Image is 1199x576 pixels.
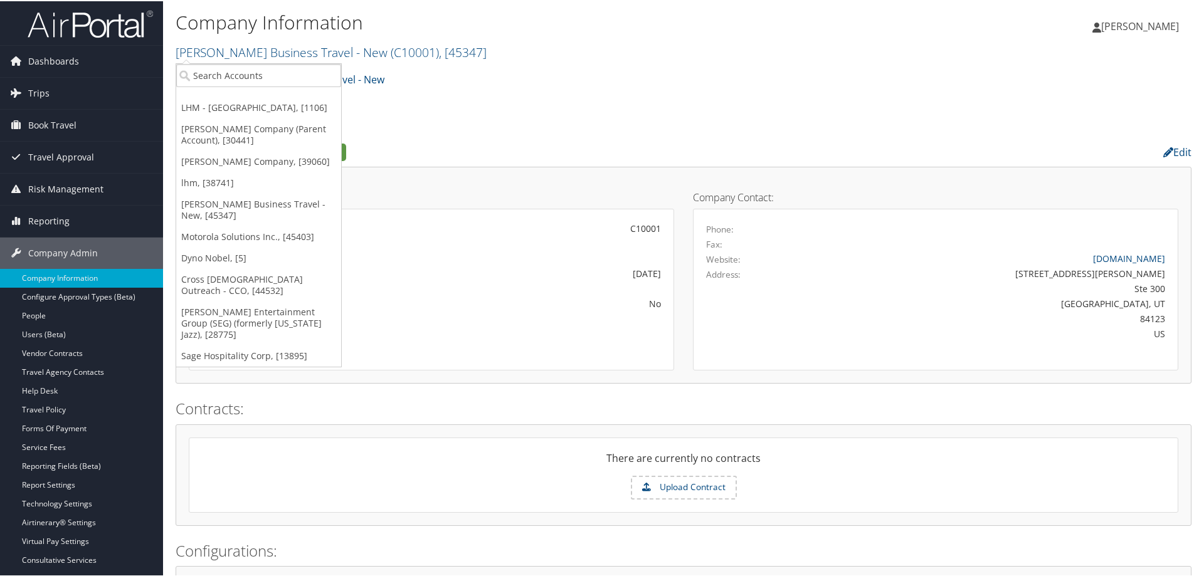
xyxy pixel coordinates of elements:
span: Trips [28,76,50,108]
a: Edit [1163,144,1191,158]
h2: Contracts: [176,397,1191,418]
span: , [ 45347 ] [439,43,487,60]
span: Reporting [28,204,70,236]
a: [PERSON_NAME] Entertainment Group (SEG) (formerly [US_STATE] Jazz), [28775] [176,300,341,344]
h2: Company Profile: [176,140,847,161]
a: lhm, [38741] [176,171,341,192]
a: [PERSON_NAME] Business Travel - New, [45347] [176,192,341,225]
span: Book Travel [28,108,77,140]
label: Address: [706,267,741,280]
span: Company Admin [28,236,98,268]
a: Cross [DEMOGRAPHIC_DATA] Outreach - CCO, [44532] [176,268,341,300]
div: [DATE] [361,266,661,279]
div: Ste 300 [826,281,1166,294]
label: Website: [706,252,741,264]
span: Risk Management [28,172,103,204]
a: [DOMAIN_NAME] [1093,251,1165,263]
a: [PERSON_NAME] Company (Parent Account), [30441] [176,117,341,150]
span: [PERSON_NAME] [1101,18,1179,32]
a: Motorola Solutions Inc., [45403] [176,225,341,246]
a: LHM - [GEOGRAPHIC_DATA], [1106] [176,96,341,117]
h2: Configurations: [176,539,1191,560]
div: No [361,296,661,309]
h1: Company Information [176,8,853,34]
div: [GEOGRAPHIC_DATA], UT [826,296,1166,309]
div: [STREET_ADDRESS][PERSON_NAME] [826,266,1166,279]
input: Search Accounts [176,63,341,86]
label: Phone: [706,222,734,234]
div: C10001 [361,221,661,234]
h4: Account Details: [189,191,674,201]
a: Dyno Nobel, [5] [176,246,341,268]
label: Fax: [706,237,722,249]
a: [PERSON_NAME] Business Travel - New [176,43,487,60]
div: US [826,326,1166,339]
a: Sage Hospitality Corp, [13895] [176,344,341,365]
span: Travel Approval [28,140,94,172]
a: [PERSON_NAME] [1092,6,1191,44]
div: There are currently no contracts [189,449,1178,474]
span: Dashboards [28,45,79,76]
h4: Company Contact: [693,191,1178,201]
a: [PERSON_NAME] Company, [39060] [176,150,341,171]
div: 84123 [826,311,1166,324]
label: Upload Contract [632,476,736,497]
span: ( C10001 ) [391,43,439,60]
img: airportal-logo.png [28,8,153,38]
